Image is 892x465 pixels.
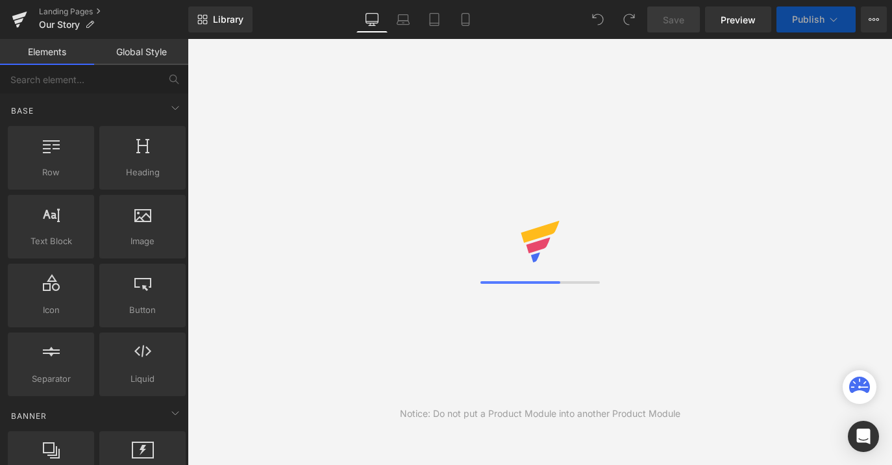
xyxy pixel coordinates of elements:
[103,372,182,386] span: Liquid
[10,410,48,422] span: Banner
[12,234,90,248] span: Text Block
[103,303,182,317] span: Button
[721,13,756,27] span: Preview
[400,407,680,421] div: Notice: Do not put a Product Module into another Product Module
[12,372,90,386] span: Separator
[12,303,90,317] span: Icon
[388,6,419,32] a: Laptop
[792,14,824,25] span: Publish
[213,14,243,25] span: Library
[356,6,388,32] a: Desktop
[585,6,611,32] button: Undo
[776,6,856,32] button: Publish
[616,6,642,32] button: Redo
[188,6,253,32] a: New Library
[705,6,771,32] a: Preview
[10,105,35,117] span: Base
[39,6,188,17] a: Landing Pages
[861,6,887,32] button: More
[103,166,182,179] span: Heading
[848,421,879,452] div: Open Intercom Messenger
[94,39,188,65] a: Global Style
[663,13,684,27] span: Save
[103,234,182,248] span: Image
[39,19,80,30] span: Our Story
[12,166,90,179] span: Row
[450,6,481,32] a: Mobile
[419,6,450,32] a: Tablet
